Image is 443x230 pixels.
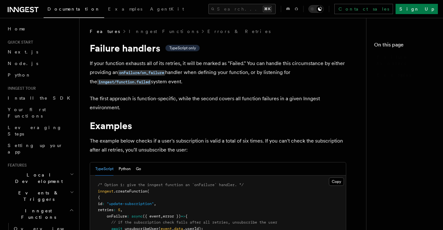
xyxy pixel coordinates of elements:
span: 5 [118,208,120,212]
span: Events & Triggers [5,190,70,202]
span: , [161,214,163,218]
span: retries [98,208,113,212]
span: id [98,201,102,206]
span: { [98,195,100,200]
span: , [154,201,156,206]
span: .createFunction [113,189,147,193]
span: Next.js [8,49,38,54]
button: Copy [329,177,344,186]
a: Errors & Retries [207,28,271,35]
span: => [181,214,185,218]
a: inngest/function.failed [97,78,151,85]
a: AgentKit [146,2,188,17]
a: Leveraging Steps [5,122,75,140]
span: Failure handlers [377,54,435,67]
span: Inngest Functions [5,208,69,220]
span: onFailure [107,214,127,218]
h4: On this page [374,41,435,51]
a: Failure handlers [374,51,435,69]
a: onFailure/on_failure [118,69,165,75]
a: Home [5,23,75,35]
button: Search...⌘K [208,4,276,14]
span: error }) [163,214,181,218]
code: onFailure/on_failure [118,70,165,76]
a: Sign Up [396,4,438,14]
span: { [185,214,188,218]
span: Local Development [5,172,70,185]
kbd: ⌘K [263,6,272,12]
span: Python [8,72,31,78]
span: , [120,208,122,212]
span: Features [5,163,27,168]
span: ({ event [143,214,161,218]
a: Documentation [44,2,104,18]
a: Install the SDK [5,92,75,104]
span: : [113,208,116,212]
a: Examples [104,2,146,17]
span: Node.js [8,61,38,66]
span: Inngest tour [5,86,36,91]
button: Python [119,162,131,176]
span: Home [8,26,26,32]
p: If your function exhausts all of its retries, it will be marked as "Failed." You can handle this ... [90,59,346,86]
code: inngest/function.failed [97,79,151,85]
span: async [131,214,143,218]
span: : [102,201,104,206]
p: The first approach is function-specific, while the second covers all function failures in a given... [90,94,346,112]
span: AgentKit [150,6,184,12]
a: Python [5,69,75,81]
button: Local Development [5,169,75,187]
button: Toggle dark mode [308,5,324,13]
span: // if the subscription check fails after all retries, unsubscribe the user [111,220,277,225]
span: "update-subscription" [107,201,154,206]
span: Examples [108,6,142,12]
button: Events & Triggers [5,187,75,205]
span: /* Option 1: give the inngest function an `onFailure` handler. */ [98,183,244,187]
span: : [127,214,129,218]
button: TypeScript [95,162,113,176]
span: Install the SDK [8,95,74,101]
a: Setting up your app [5,140,75,158]
button: Inngest Functions [5,205,75,223]
button: Go [136,162,141,176]
span: TypeScript only [169,45,196,51]
span: ( [147,189,149,193]
span: Examples [377,72,411,78]
span: inngest [98,189,113,193]
span: Your first Functions [8,107,46,119]
a: Contact sales [334,4,393,14]
span: Documentation [47,6,100,12]
span: Features [90,28,120,35]
a: Inngest Functions [129,28,198,35]
h1: Failure handlers [90,42,346,54]
a: Next.js [5,46,75,58]
a: Examples [374,69,435,81]
a: Node.js [5,58,75,69]
h1: Examples [90,120,346,131]
span: Quick start [5,40,33,45]
a: Your first Functions [5,104,75,122]
span: Leveraging Steps [8,125,62,136]
p: The example below checks if a user's subscription is valid a total of six times. If you can't che... [90,136,346,154]
span: Setting up your app [8,143,63,154]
